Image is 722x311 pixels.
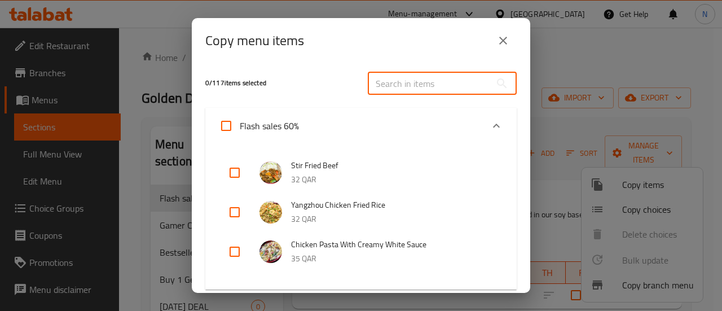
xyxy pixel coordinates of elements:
[205,32,304,50] h2: Copy menu items
[291,252,494,266] p: 35 QAR
[213,112,299,139] label: Acknowledge
[205,78,354,88] h5: 0 / 117 items selected
[205,144,517,290] div: Expand
[259,161,282,184] img: Stir Fried Beef
[205,108,517,144] div: Expand
[259,201,282,224] img: Yangzhou Chicken Fried Rice
[291,159,494,173] span: Stir Fried Beef
[490,27,517,54] button: close
[291,198,494,212] span: Yangzhou Chicken Fried Rice
[240,117,299,134] span: Flash sales 60%
[259,240,282,263] img: Chicken Pasta With Creamy White Sauce
[368,72,491,95] input: Search in items
[291,173,494,187] p: 32 QAR
[291,212,494,226] p: 32 QAR
[291,238,494,252] span: Chicken Pasta With Creamy White Sauce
